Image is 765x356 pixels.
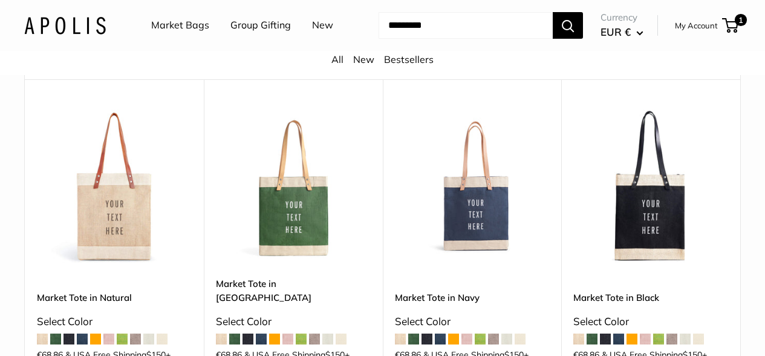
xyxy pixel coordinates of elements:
[331,53,343,65] a: All
[216,110,371,265] img: description_Make it yours with custom printed text.
[216,110,371,265] a: description_Make it yours with custom printed text.description_Spacious inner area with room for ...
[151,16,209,35] a: Market Bags
[395,110,550,265] a: Market Tote in NavyMarket Tote in Navy
[723,18,738,33] a: 1
[553,12,583,39] button: Search
[379,12,553,39] input: Search...
[573,312,728,331] div: Select Color
[675,18,718,33] a: My Account
[230,16,291,35] a: Group Gifting
[216,277,371,305] a: Market Tote in [GEOGRAPHIC_DATA]
[37,312,192,331] div: Select Color
[37,110,192,265] img: description_Make it yours with custom printed text.
[216,312,371,331] div: Select Color
[573,291,728,305] a: Market Tote in Black
[395,312,550,331] div: Select Color
[395,110,550,265] img: Market Tote in Navy
[312,16,333,35] a: New
[353,53,374,65] a: New
[601,22,643,42] button: EUR €
[384,53,434,65] a: Bestsellers
[735,14,747,26] span: 1
[573,110,728,265] img: description_Make it yours with custom text.
[601,25,631,38] span: EUR €
[395,291,550,305] a: Market Tote in Navy
[37,291,192,305] a: Market Tote in Natural
[24,16,106,34] img: Apolis
[601,9,643,26] span: Currency
[573,110,728,265] a: description_Make it yours with custom text.Market Tote in Black
[37,110,192,265] a: description_Make it yours with custom printed text.Market Tote in Natural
